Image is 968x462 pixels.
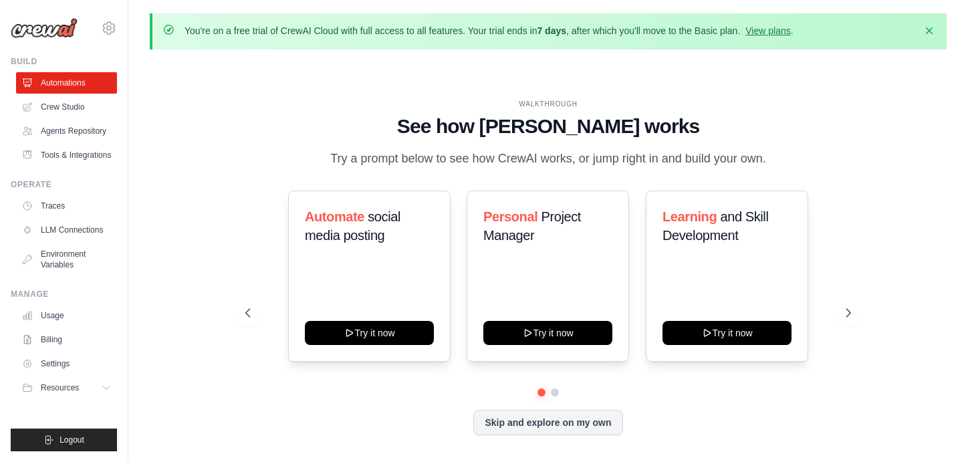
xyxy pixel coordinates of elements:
p: Try a prompt below to see how CrewAI works, or jump right in and build your own. [324,149,773,168]
a: Agents Repository [16,120,117,142]
a: Environment Variables [16,243,117,275]
a: View plans [745,25,790,36]
button: Skip and explore on my own [473,410,622,435]
a: Usage [16,305,117,326]
span: Learning [662,209,717,224]
img: Logo [11,18,78,38]
div: Build [11,56,117,67]
a: Settings [16,353,117,374]
span: Resources [41,382,79,393]
button: Try it now [305,321,434,345]
a: Tools & Integrations [16,144,117,166]
span: Automate [305,209,364,224]
button: Logout [11,429,117,451]
a: Traces [16,195,117,217]
div: Manage [11,289,117,300]
span: Personal [483,209,537,224]
a: LLM Connections [16,219,117,241]
button: Try it now [483,321,612,345]
span: and Skill Development [662,209,768,243]
p: You're on a free trial of CrewAI Cloud with full access to all features. Your trial ends in , aft... [185,24,794,37]
button: Resources [16,377,117,398]
span: social media posting [305,209,400,243]
button: Try it now [662,321,792,345]
strong: 7 days [537,25,566,36]
a: Automations [16,72,117,94]
span: Logout [59,435,84,445]
div: Operate [11,179,117,190]
div: WALKTHROUGH [245,99,851,109]
a: Billing [16,329,117,350]
a: Crew Studio [16,96,117,118]
h1: See how [PERSON_NAME] works [245,114,851,138]
span: Project Manager [483,209,581,243]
